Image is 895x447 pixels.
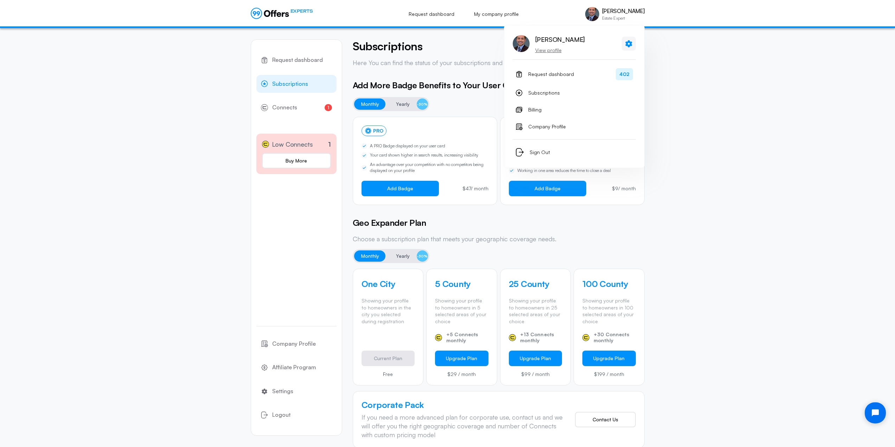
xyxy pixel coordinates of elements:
button: Logout [256,406,337,424]
span: Low Connects [272,139,313,149]
p: Showing your profile to homeowners in 100 selected areas of your choice [582,297,636,325]
button: Monthly [354,98,386,110]
span: 1 [325,104,332,111]
span: Settings [272,387,293,396]
p: Showing your profile to homeowners in 25 selected areas of your choice [509,297,562,325]
span: Subscriptions [272,79,308,89]
span: Monthly [361,252,379,260]
a: Jacob Bates[PERSON_NAME]View profile [513,34,585,54]
h5: Geo Expander Plan [353,216,645,229]
span: Logout [272,410,290,420]
span: Request dashboard [528,70,574,78]
div: If you need a more advanced plan for corporate use, contact us and we will offer you the right ge... [362,413,564,440]
a: Billing [513,103,636,117]
h4: 25 County [509,277,562,290]
p: $9 / month [612,186,636,191]
span: +13 Connects monthly [520,332,562,344]
span: Company Profile [272,339,316,349]
p: Estate Expert [602,16,645,20]
a: Subscriptions [256,75,337,93]
a: Request dashboard402 [513,65,636,83]
span: Connects [272,103,297,112]
span: Working in one area reduces the time to close a deal [517,168,611,174]
a: Affiliate Program [256,358,337,377]
p: $29 / month [435,372,488,377]
span: PRO [373,128,383,133]
h4: 5 County [435,277,488,290]
h4: 100 County [582,277,636,290]
h4: Corporate Pack [362,400,564,410]
span: Your card shown higher in search results, increasing visibility [370,152,478,158]
a: Settings [256,382,337,401]
a: Subscriptions [513,86,636,100]
span: Request dashboard [272,56,323,65]
p: Showing your profile to homeowners in 5 selected areas of your choice [435,297,488,325]
button: Add Badge [362,181,439,196]
button: Yearly-30% [389,250,428,262]
span: EXPERTS [290,8,313,14]
p: [PERSON_NAME] [602,8,645,14]
a: Request dashboard [256,51,337,69]
p: 1 [328,140,331,149]
button: Sign Out [513,145,636,159]
span: A PRO Badge displayed on your user card [370,143,445,149]
h4: Subscriptions [353,39,645,53]
p: Free [362,372,415,377]
p: View profile [535,47,585,54]
span: Subscriptions [528,89,560,97]
span: Yearly [396,252,410,260]
a: Buy More [262,153,331,168]
a: My company profile [466,6,526,22]
p: $199 / month [582,372,636,377]
p: $47 / month [462,186,488,191]
p: Showing your profile to homeowners in the city you selected during registration [362,297,415,325]
span: Affiliate Program [272,363,316,372]
a: Request dashboard [401,6,462,22]
img: Jacob Bates [585,7,599,21]
span: Company Profile [528,122,566,131]
span: Billing [528,106,542,114]
span: An advantage over your competition with no competitors being displayed on your profile [370,162,488,174]
span: Add Badge [535,186,561,191]
button: Upgrade Plan [435,351,488,366]
p: [PERSON_NAME] [535,34,585,45]
h5: Add More Badge Benefits to Your User Card [353,79,645,91]
img: Jacob Bates [513,35,530,52]
p: Choose a subscription plan that meets your geographic coverage needs. [353,235,645,243]
span: Add Badge [387,186,413,191]
span: Monthly [361,100,379,108]
button: Yearly-30% [389,98,428,110]
a: Company Profile [256,335,337,353]
button: Contact Us [575,412,636,427]
span: Yearly [396,100,410,108]
span: +30 Connects monthly [594,332,636,344]
h4: One City [362,277,415,290]
iframe: Tidio Chat [859,396,892,429]
span: 402 [616,68,633,80]
span: -30% [417,250,428,262]
a: EXPERTS [251,8,313,19]
a: Company Profile [513,120,636,134]
p: $99 / month [509,372,562,377]
button: Add Badge [509,181,586,196]
p: Here You can find the status of your subscriptions and add additional options. [353,58,645,67]
button: Current Plan [362,351,415,366]
a: Connects1 [256,98,337,117]
button: Monthly [354,250,386,262]
span: -30% [417,98,428,110]
button: Upgrade Plan [582,351,636,366]
button: Upgrade Plan [509,351,562,366]
span: +5 Connects monthly [446,332,488,344]
span: Sign Out [530,148,550,157]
